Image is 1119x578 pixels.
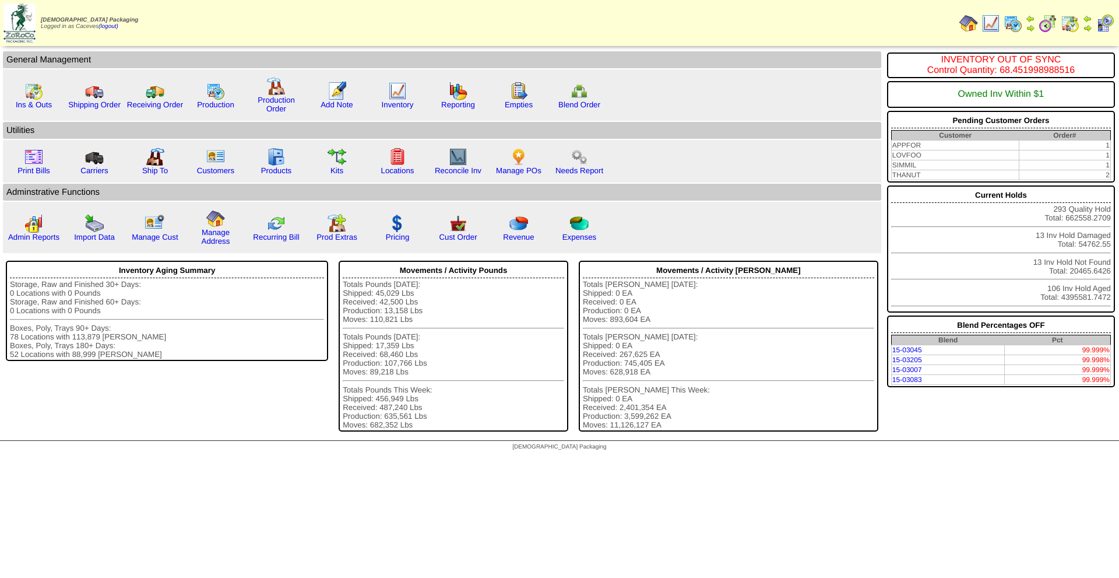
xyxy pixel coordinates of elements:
[41,17,138,23] span: [DEMOGRAPHIC_DATA] Packaging
[3,122,881,139] td: Utilities
[505,100,533,109] a: Empties
[1004,355,1110,365] td: 99.998%
[267,148,286,166] img: cabinet.gif
[328,214,346,233] img: prodextras.gif
[10,263,324,278] div: Inventory Aging Summary
[24,148,43,166] img: invoice2.gif
[3,3,36,43] img: zoroco-logo-small.webp
[206,209,225,228] img: home.gif
[439,233,477,241] a: Cust Order
[80,166,108,175] a: Carriers
[583,280,874,429] div: Totals [PERSON_NAME] [DATE]: Shipped: 0 EA Received: 0 EA Production: 0 EA Moves: 893,604 EA Tota...
[85,214,104,233] img: import.gif
[891,335,1004,345] th: Blend
[570,214,589,233] img: pie_chart2.png
[562,233,597,241] a: Expenses
[146,82,164,100] img: truck2.gif
[142,166,168,175] a: Ship To
[570,148,589,166] img: workflow.png
[891,83,1111,106] div: Owned Inv Within $1
[435,166,481,175] a: Reconcile Inv
[558,100,600,109] a: Blend Order
[891,150,1019,160] td: LOVFOO
[3,51,881,68] td: General Management
[267,77,286,96] img: factory.gif
[1026,14,1035,23] img: arrowleft.gif
[1019,170,1111,180] td: 2
[17,166,50,175] a: Print Bills
[386,233,410,241] a: Pricing
[127,100,183,109] a: Receiving Order
[328,82,346,100] img: orders.gif
[85,148,104,166] img: truck3.gif
[891,141,1019,150] td: APPFOR
[449,214,467,233] img: cust_order.png
[68,100,121,109] a: Shipping Order
[98,23,118,30] a: (logout)
[891,188,1111,203] div: Current Holds
[512,444,606,450] span: [DEMOGRAPHIC_DATA] Packaging
[41,17,138,30] span: Logged in as Caceves
[891,318,1111,333] div: Blend Percentages OFF
[496,166,541,175] a: Manage POs
[206,82,225,100] img: calendarprod.gif
[388,82,407,100] img: line_graph.gif
[892,366,922,374] a: 15-03007
[1096,14,1114,33] img: calendarcustomer.gif
[959,14,978,33] img: home.gif
[343,280,564,429] div: Totals Pounds [DATE]: Shipped: 45,029 Lbs Received: 42,500 Lbs Production: 13,158 Lbs Moves: 110,...
[570,82,589,100] img: network.png
[1019,150,1111,160] td: 1
[449,82,467,100] img: graph.gif
[258,96,295,113] a: Production Order
[981,14,1000,33] img: line_graph.gif
[382,100,414,109] a: Inventory
[1019,141,1111,150] td: 1
[8,233,59,241] a: Admin Reports
[74,233,115,241] a: Import Data
[1019,160,1111,170] td: 1
[261,166,292,175] a: Products
[509,82,528,100] img: workorder.gif
[85,82,104,100] img: truck.gif
[16,100,52,109] a: Ins & Outs
[891,113,1111,128] div: Pending Customer Orders
[321,100,353,109] a: Add Note
[197,166,234,175] a: Customers
[381,166,414,175] a: Locations
[892,376,922,384] a: 15-03083
[891,55,1111,76] div: INVENTORY OUT OF SYNC Control Quantity: 68.451998988516
[316,233,357,241] a: Prod Extras
[891,160,1019,170] td: SIMMIL
[887,185,1115,313] div: 293 Quality Hold Total: 662558.2709 13 Inv Hold Damaged Total: 54762.55 13 Inv Hold Not Found Tot...
[449,148,467,166] img: line_graph2.gif
[202,228,230,246] a: Manage Address
[892,356,922,364] a: 15-03205
[388,148,407,166] img: locations.gif
[1004,335,1110,345] th: Pct
[253,233,299,241] a: Recurring Bill
[132,233,178,241] a: Manage Cust
[1026,23,1035,33] img: arrowright.gif
[1083,14,1092,23] img: arrowleft.gif
[891,170,1019,180] td: THANUT
[891,131,1019,141] th: Customer
[3,184,881,201] td: Adminstrative Functions
[1083,23,1092,33] img: arrowright.gif
[330,166,343,175] a: Kits
[343,263,564,278] div: Movements / Activity Pounds
[1019,131,1111,141] th: Order#
[1039,14,1057,33] img: calendarblend.gif
[10,280,324,359] div: Storage, Raw and Finished 30+ Days: 0 Locations with 0 Pounds Storage, Raw and Finished 60+ Days:...
[24,214,43,233] img: graph2.png
[388,214,407,233] img: dollar.gif
[145,214,166,233] img: managecust.png
[1004,345,1110,355] td: 99.999%
[146,148,164,166] img: factory2.gif
[1004,375,1110,385] td: 99.999%
[509,214,528,233] img: pie_chart.png
[206,148,225,166] img: customers.gif
[1004,365,1110,375] td: 99.999%
[328,148,346,166] img: workflow.gif
[1061,14,1079,33] img: calendarinout.gif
